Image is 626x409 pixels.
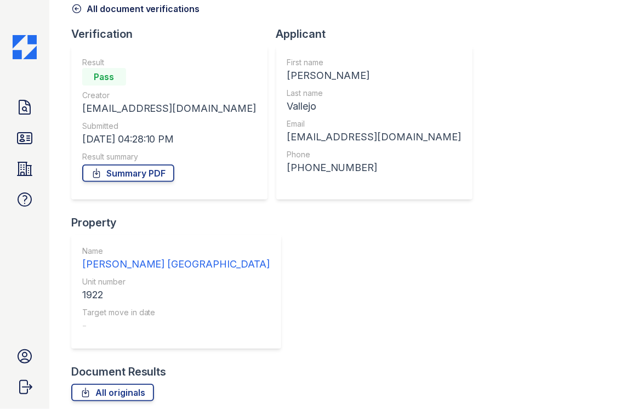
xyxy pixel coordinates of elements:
[82,121,257,132] div: Submitted
[287,160,462,175] div: [PHONE_NUMBER]
[287,118,462,129] div: Email
[82,257,270,272] div: [PERSON_NAME] [GEOGRAPHIC_DATA]
[287,149,462,160] div: Phone
[82,246,270,272] a: Name [PERSON_NAME] [GEOGRAPHIC_DATA]
[71,26,276,42] div: Verification
[82,307,270,318] div: Target move in date
[13,35,37,59] img: CE_Icon_Blue-c292c112584629df590d857e76928e9f676e5b41ef8f769ba2f05ee15b207248.png
[71,2,200,15] a: All document verifications
[82,151,257,162] div: Result summary
[82,57,257,68] div: Result
[82,68,126,86] div: Pass
[287,129,462,145] div: [EMAIL_ADDRESS][DOMAIN_NAME]
[71,364,167,379] div: Document Results
[82,101,257,116] div: [EMAIL_ADDRESS][DOMAIN_NAME]
[287,88,462,99] div: Last name
[82,246,270,257] div: Name
[71,384,154,401] a: All originals
[287,99,462,114] div: Vallejo
[287,68,462,83] div: [PERSON_NAME]
[82,318,270,333] div: -
[82,287,270,303] div: 1922
[276,26,481,42] div: Applicant
[71,215,290,230] div: Property
[82,90,257,101] div: Creator
[287,57,462,68] div: First name
[82,276,270,287] div: Unit number
[82,164,174,182] a: Summary PDF
[82,132,257,147] div: [DATE] 04:28:10 PM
